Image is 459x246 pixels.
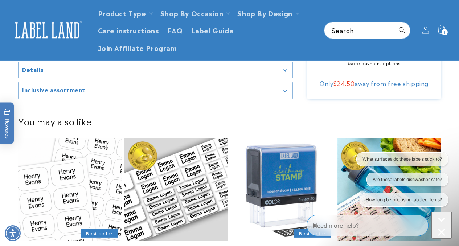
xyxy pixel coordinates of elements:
[394,22,410,38] button: Search
[160,9,224,17] span: Shop By Occasion
[307,212,452,239] iframe: Gorgias Floating Chat
[163,21,187,39] a: FAQ
[156,4,233,21] summary: Shop By Occasion
[11,19,83,41] img: Label Land
[346,152,452,213] iframe: Gorgias live chat conversation starters
[314,80,435,87] div: Only away from free shipping
[94,21,163,39] a: Care instructions
[333,79,337,88] span: $
[233,4,302,21] summary: Shop By Design
[8,16,86,44] a: Label Land
[192,26,234,34] span: Label Guide
[6,188,92,210] iframe: Sign Up via Text for Offers
[22,86,85,93] h2: Inclusive assortment
[98,8,146,18] a: Product Type
[314,60,435,66] a: More payment options
[94,4,156,21] summary: Product Type
[168,26,183,34] span: FAQ
[337,79,355,88] span: 24.50
[237,8,292,18] a: Shop By Design
[18,116,441,127] h2: You may also like
[4,108,11,138] span: Rewards
[5,225,21,241] div: Accessibility Menu
[19,62,292,78] summary: Details
[187,21,238,39] a: Label Guide
[444,29,446,35] span: 1
[98,43,177,52] span: Join Affiliate Program
[94,39,181,56] a: Join Affiliate Program
[22,66,43,73] h2: Details
[19,82,292,99] summary: Inclusive assortment
[98,26,159,34] span: Care instructions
